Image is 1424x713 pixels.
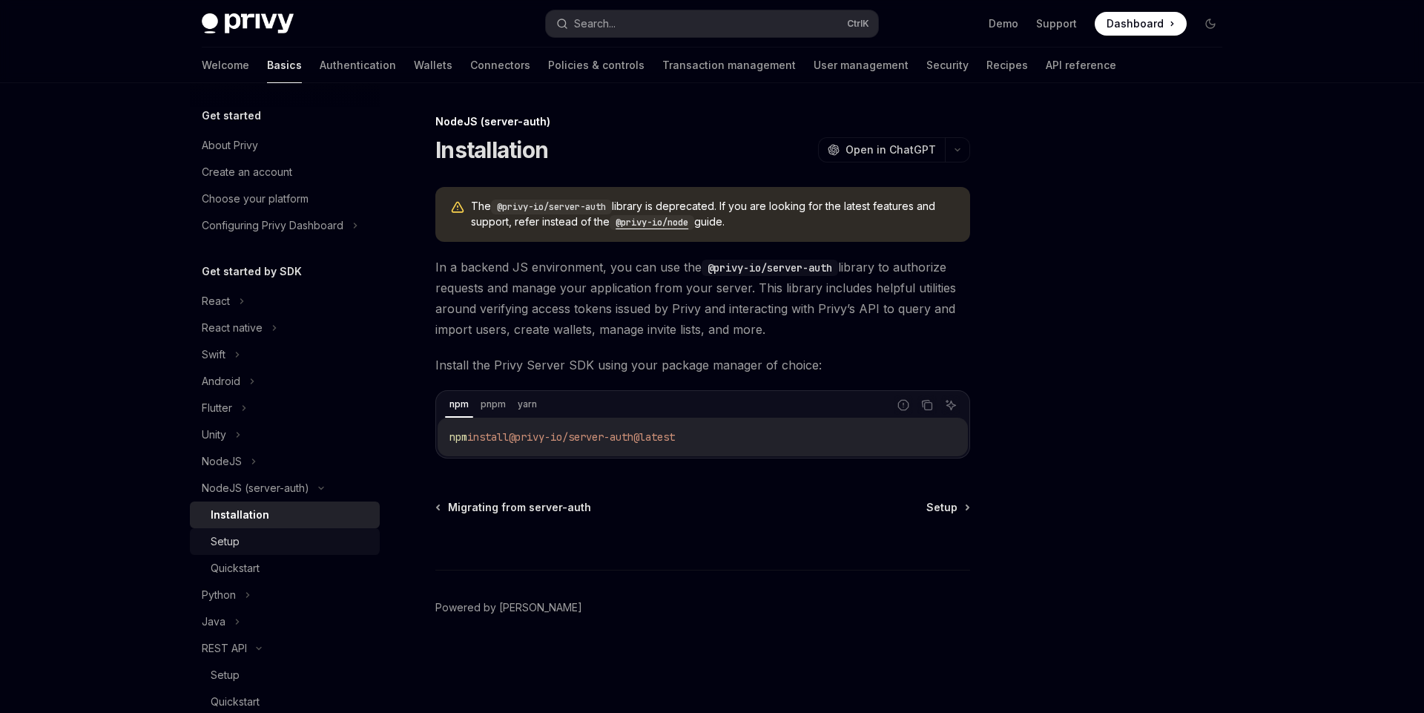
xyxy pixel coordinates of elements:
[448,500,591,515] span: Migrating from server-auth
[1199,12,1222,36] button: Toggle dark mode
[926,500,969,515] a: Setup
[926,500,957,515] span: Setup
[437,500,591,515] a: Migrating from server-auth
[202,399,232,417] div: Flutter
[1107,16,1164,31] span: Dashboard
[435,114,970,129] div: NodeJS (server-auth)
[818,137,945,162] button: Open in ChatGPT
[202,47,249,83] a: Welcome
[513,395,541,413] div: yarn
[190,662,380,689] a: Setup
[917,395,937,415] button: Copy the contents from the code block
[202,319,263,337] div: React native
[926,47,969,83] a: Security
[202,479,309,497] div: NodeJS (server-auth)
[470,47,530,83] a: Connectors
[190,159,380,185] a: Create an account
[190,528,380,555] a: Setup
[267,47,302,83] a: Basics
[435,600,582,615] a: Powered by [PERSON_NAME]
[814,47,909,83] a: User management
[1095,12,1187,36] a: Dashboard
[574,15,616,33] div: Search...
[610,215,694,230] code: @privy-io/node
[211,693,260,711] div: Quickstart
[491,200,612,214] code: @privy-io/server-auth
[202,586,236,604] div: Python
[202,346,225,364] div: Swift
[414,47,452,83] a: Wallets
[610,215,694,228] a: @privy-io/node
[190,185,380,212] a: Choose your platform
[662,47,796,83] a: Transaction management
[202,107,261,125] h5: Get started
[202,263,302,280] h5: Get started by SDK
[435,137,548,163] h1: Installation
[190,502,380,528] a: Installation
[546,10,878,37] button: Search...CtrlK
[202,372,240,390] div: Android
[435,355,970,375] span: Install the Privy Server SDK using your package manager of choice:
[190,555,380,582] a: Quickstart
[202,453,242,470] div: NodeJS
[476,395,510,413] div: pnpm
[211,666,240,684] div: Setup
[320,47,396,83] a: Authentication
[435,257,970,340] span: In a backend JS environment, you can use the library to authorize requests and manage your applic...
[202,13,294,34] img: dark logo
[986,47,1028,83] a: Recipes
[509,430,675,444] span: @privy-io/server-auth@latest
[894,395,913,415] button: Report incorrect code
[445,395,473,413] div: npm
[450,200,465,215] svg: Warning
[202,137,258,154] div: About Privy
[1036,16,1077,31] a: Support
[202,292,230,310] div: React
[471,199,955,230] span: The library is deprecated. If you are looking for the latest features and support, refer instead ...
[202,217,343,234] div: Configuring Privy Dashboard
[211,506,269,524] div: Installation
[211,533,240,551] div: Setup
[702,260,838,276] code: @privy-io/server-auth
[847,18,869,30] span: Ctrl K
[989,16,1018,31] a: Demo
[202,613,225,631] div: Java
[202,426,226,444] div: Unity
[941,395,960,415] button: Ask AI
[845,142,936,157] span: Open in ChatGPT
[202,640,247,657] div: REST API
[211,559,260,577] div: Quickstart
[1046,47,1116,83] a: API reference
[190,132,380,159] a: About Privy
[548,47,645,83] a: Policies & controls
[449,430,467,444] span: npm
[467,430,509,444] span: install
[202,190,309,208] div: Choose your platform
[202,163,292,181] div: Create an account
